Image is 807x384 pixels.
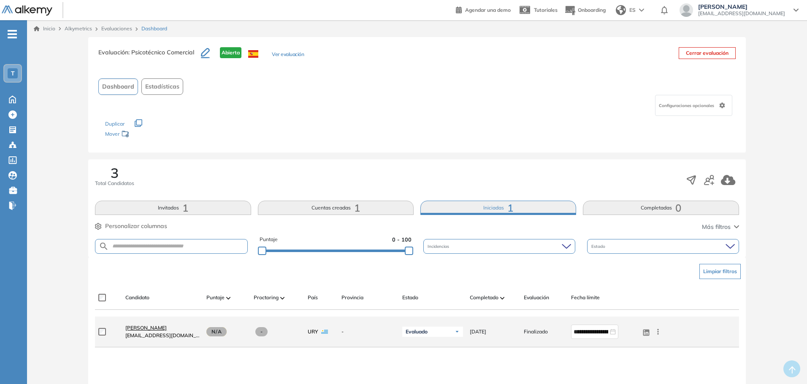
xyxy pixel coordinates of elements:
[698,3,785,10] span: [PERSON_NAME]
[105,121,125,127] span: Duplicar
[402,294,418,301] span: Estado
[524,328,548,336] span: Finalizado
[111,166,119,180] span: 3
[125,332,200,339] span: [EMAIL_ADDRESS][DOMAIN_NAME]
[470,328,486,336] span: [DATE]
[616,5,626,15] img: world
[254,294,279,301] span: Proctoring
[2,5,52,16] img: Logo
[455,329,460,334] img: Ícono de flecha
[465,7,511,13] span: Agendar una demo
[679,47,736,59] button: Cerrar evaluación
[698,10,785,17] span: [EMAIL_ADDRESS][DOMAIN_NAME]
[95,180,134,187] span: Total Candidatos
[125,325,167,331] span: [PERSON_NAME]
[629,6,636,14] span: ES
[105,127,190,142] div: Mover
[98,78,138,95] button: Dashboard
[65,25,92,32] span: Alkymetrics
[102,82,134,91] span: Dashboard
[125,294,149,301] span: Candidato
[564,1,606,19] button: Onboarding
[141,78,183,95] button: Estadísticas
[470,294,498,301] span: Completado
[587,239,739,254] div: Estado
[659,102,716,109] span: Configuraciones opcionales
[571,294,600,301] span: Fecha límite
[8,33,17,35] i: -
[406,328,428,335] span: Evaluado
[420,201,576,215] button: Iniciadas1
[99,241,109,252] img: SEARCH_ALT
[105,222,167,231] span: Personalizar columnas
[321,329,328,334] img: URY
[226,297,230,299] img: [missing "en.ARROW_ALT" translation]
[341,294,363,301] span: Provincia
[702,223,731,231] span: Más filtros
[534,7,558,13] span: Tutoriales
[95,222,167,231] button: Personalizar columnas
[128,48,194,56] span: : Psicotécnico Comercial
[702,223,739,231] button: Más filtros
[591,243,607,250] span: Estado
[699,264,741,279] button: Limpiar filtros
[392,236,412,244] span: 0 - 100
[524,294,549,301] span: Evaluación
[428,243,451,250] span: Incidencias
[220,47,241,58] span: Abierta
[11,70,15,77] span: T
[34,25,55,32] a: Inicio
[456,4,511,14] a: Agendar una demo
[272,51,304,59] button: Ver evaluación
[423,239,575,254] div: Incidencias
[341,328,395,336] span: -
[206,294,225,301] span: Puntaje
[141,25,167,32] span: Dashboard
[206,327,227,336] span: N/A
[308,328,318,336] span: URY
[125,324,200,332] a: [PERSON_NAME]
[95,201,251,215] button: Invitados1
[308,294,318,301] span: País
[101,25,132,32] a: Evaluaciones
[583,201,739,215] button: Completadas0
[500,297,504,299] img: [missing "en.ARROW_ALT" translation]
[258,201,414,215] button: Cuentas creadas1
[639,8,644,12] img: arrow
[248,50,258,58] img: ESP
[765,344,807,384] div: Widget de chat
[260,236,278,244] span: Puntaje
[655,95,732,116] div: Configuraciones opcionales
[578,7,606,13] span: Onboarding
[255,327,268,336] span: -
[98,47,201,65] h3: Evaluación
[145,82,179,91] span: Estadísticas
[765,344,807,384] iframe: Chat Widget
[280,297,284,299] img: [missing "en.ARROW_ALT" translation]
